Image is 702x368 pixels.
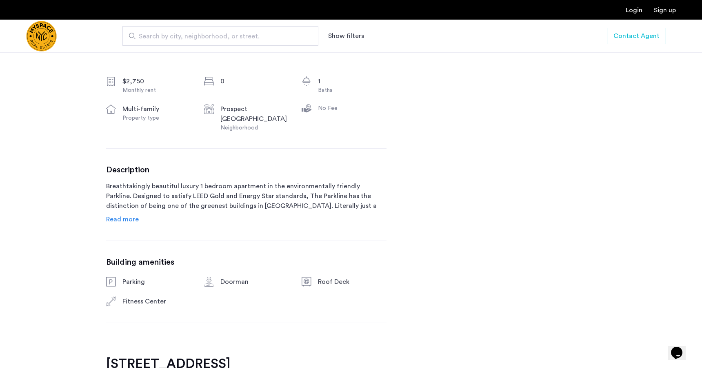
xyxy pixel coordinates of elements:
[607,28,666,44] button: button
[106,165,387,175] h3: Description
[26,21,57,51] img: logo
[106,257,387,267] h3: Building amenities
[613,31,660,41] span: Contact Agent
[654,7,676,13] a: Registration
[220,104,289,124] div: Prospect [GEOGRAPHIC_DATA]
[220,76,289,86] div: 0
[318,277,387,287] div: Roof Deck
[318,86,387,94] div: Baths
[122,104,191,114] div: multi-family
[318,104,387,112] div: No Fee
[106,214,139,224] a: Read info
[220,277,289,287] div: Doorman
[328,31,364,41] button: Show or hide filters
[26,21,57,51] a: Cazamio Logo
[122,86,191,94] div: Monthly rent
[122,277,191,287] div: Parking
[626,7,642,13] a: Login
[318,76,387,86] div: 1
[106,181,387,211] p: Breathtakingly beautiful luxury 1 bedroom apartment in the environmentally friendly Parkline. Des...
[122,76,191,86] div: $2,750
[668,335,694,360] iframe: chat widget
[122,114,191,122] div: Property type
[106,216,139,223] span: Read more
[122,26,318,46] input: Apartment Search
[139,31,295,41] span: Search by city, neighborhood, or street.
[220,124,289,132] div: Neighborhood
[122,297,191,306] div: Fitness Center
